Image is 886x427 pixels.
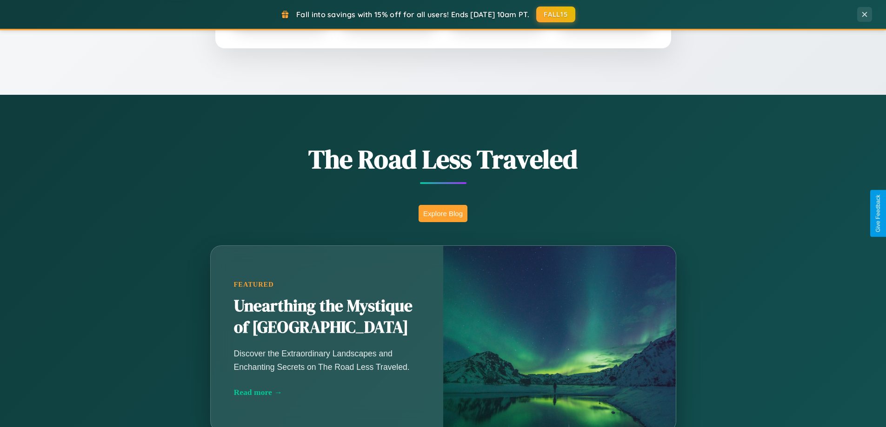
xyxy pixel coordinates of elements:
span: Fall into savings with 15% off for all users! Ends [DATE] 10am PT. [296,10,529,19]
p: Discover the Extraordinary Landscapes and Enchanting Secrets on The Road Less Traveled. [234,347,420,373]
button: FALL15 [536,7,575,22]
div: Give Feedback [875,195,881,232]
h1: The Road Less Traveled [164,141,722,177]
div: Featured [234,281,420,289]
button: Explore Blog [419,205,467,222]
h2: Unearthing the Mystique of [GEOGRAPHIC_DATA] [234,296,420,338]
div: Read more → [234,388,420,397]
